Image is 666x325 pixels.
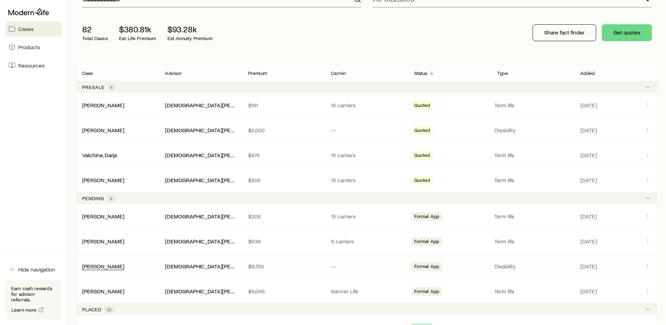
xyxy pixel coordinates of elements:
p: Share fact finder [544,29,585,36]
p: Disability [494,263,572,270]
div: [DEMOGRAPHIC_DATA][PERSON_NAME] [165,152,237,159]
div: [DEMOGRAPHIC_DATA][PERSON_NAME] [165,213,237,220]
div: [PERSON_NAME] [82,288,124,295]
p: — [331,127,403,134]
p: $191 [248,102,320,109]
p: Disability [494,127,572,134]
p: Placed [82,307,101,312]
div: [PERSON_NAME] [82,102,124,109]
p: 15 carriers [331,177,403,184]
span: 20 [107,307,112,312]
a: [PERSON_NAME] [82,127,124,133]
p: Est. Life Premium [119,36,156,41]
a: Products [6,39,62,55]
p: Term life [494,152,572,159]
span: [DATE] [580,288,597,295]
p: Term life [494,213,572,220]
p: 82 [82,24,108,34]
p: 15 carriers [331,152,403,159]
p: $925 [248,177,320,184]
span: Formal App [414,288,440,296]
span: Quoted [414,177,430,185]
span: Hide navigation [18,266,55,273]
div: [DEMOGRAPHIC_DATA][PERSON_NAME] [165,177,237,184]
div: Earn cash rewards for advisor referrals.Learn more [6,280,62,319]
p: $6,700 [248,263,320,270]
span: 4 [110,84,113,90]
div: [DEMOGRAPHIC_DATA][PERSON_NAME] [165,102,237,109]
span: Formal App [414,263,440,271]
p: Added [580,70,595,76]
button: Hide navigation [6,262,62,277]
a: Resources [6,58,62,73]
div: Valchine, Darja [82,152,117,159]
a: [PERSON_NAME] [82,177,124,183]
div: [PERSON_NAME] [82,127,124,134]
p: Term life [494,238,572,245]
span: Resources [18,62,45,69]
span: Quoted [414,127,430,135]
button: Get quotes [602,24,652,41]
p: 5 carriers [331,238,403,245]
p: Total Cases [82,36,108,41]
p: $380.81k [119,24,156,34]
p: Pending [82,196,104,201]
p: Term life [494,177,572,184]
div: [PERSON_NAME] [82,263,124,270]
span: [DATE] [580,152,597,159]
a: [PERSON_NAME] [82,288,124,294]
span: [DATE] [580,238,597,245]
p: Advisor [165,70,182,76]
span: [DATE] [580,213,597,220]
div: [DEMOGRAPHIC_DATA][PERSON_NAME] [165,263,237,270]
p: 15 carriers [331,102,403,109]
p: Presale [82,84,105,90]
a: [PERSON_NAME] [82,238,124,244]
p: Carrier [331,70,346,76]
p: $2,000 [248,127,320,134]
span: [DATE] [580,102,597,109]
span: Quoted [414,102,430,110]
p: Premium [248,70,267,76]
p: $636 [248,238,320,245]
div: [DEMOGRAPHIC_DATA][PERSON_NAME] [165,288,237,295]
button: Share fact finder [533,24,596,41]
p: $93.28k [167,24,212,34]
div: [DEMOGRAPHIC_DATA][PERSON_NAME] [165,238,237,245]
span: [DATE] [580,127,597,134]
a: Cases [6,21,62,37]
p: Term life [494,288,572,295]
span: Formal App [414,214,440,221]
span: [DATE] [580,263,597,270]
div: [PERSON_NAME] [82,213,124,220]
p: Status [414,70,428,76]
p: Earn cash rewards for advisor referrals. [11,286,56,302]
p: Term life [494,102,572,109]
p: $306 [248,213,320,220]
span: Learn more [12,307,37,312]
div: [DEMOGRAPHIC_DATA][PERSON_NAME] [165,127,237,134]
div: [PERSON_NAME] [82,177,124,184]
p: Type [497,70,508,76]
p: Est. Annuity Premium [167,36,212,41]
span: Formal App [414,238,440,246]
span: Quoted [414,152,430,160]
a: [PERSON_NAME] [82,263,124,269]
p: — [331,263,403,270]
a: [PERSON_NAME] [82,102,124,108]
span: Cases [18,25,34,32]
span: Products [18,44,40,51]
div: [PERSON_NAME] [82,238,124,245]
p: 15 carriers [331,213,403,220]
span: 4 [110,196,112,201]
p: Case [82,70,93,76]
p: Banner Life [331,288,403,295]
p: $9,099 [248,288,320,295]
p: $479 [248,152,320,159]
a: [PERSON_NAME] [82,213,124,219]
a: Valchine, Darja [82,152,117,158]
span: [DATE] [580,177,597,184]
